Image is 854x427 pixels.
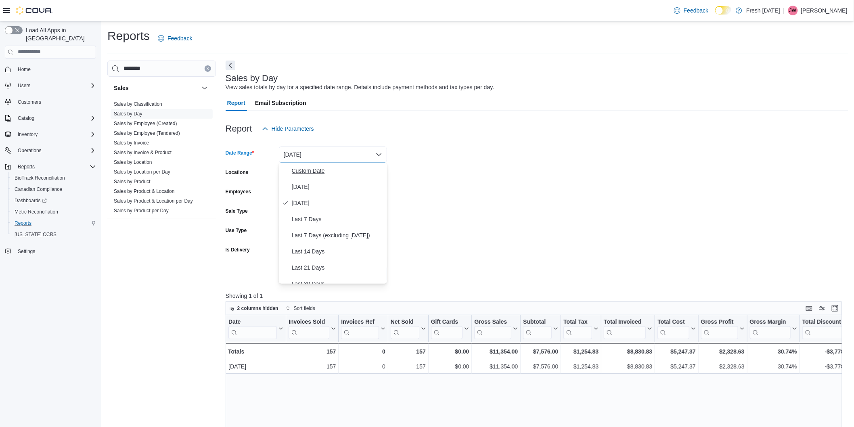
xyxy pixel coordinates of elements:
[226,124,252,134] h3: Report
[2,161,99,172] button: Reports
[200,83,209,93] button: Sales
[749,347,797,356] div: 30.74%
[11,173,68,183] a: BioTrack Reconciliation
[523,318,552,339] div: Subtotal
[114,101,162,107] a: Sales by Classification
[11,184,96,194] span: Canadian Compliance
[604,362,652,371] div: $8,830.83
[563,318,592,326] div: Total Tax
[802,318,846,326] div: Total Discount
[11,207,96,217] span: Metrc Reconciliation
[18,248,35,255] span: Settings
[114,140,149,146] a: Sales by Invoice
[684,6,708,15] span: Feedback
[18,99,41,105] span: Customers
[15,130,96,139] span: Inventory
[114,159,152,165] span: Sales by Location
[114,121,177,126] a: Sales by Employee (Created)
[11,230,60,239] a: [US_STATE] CCRS
[15,65,34,74] a: Home
[8,218,99,229] button: Reports
[114,207,169,214] span: Sales by Product per Day
[228,318,283,339] button: Date
[8,172,99,184] button: BioTrack Reconciliation
[2,113,99,124] button: Catalog
[226,227,247,234] label: Use Type
[657,318,689,326] div: Total Cost
[237,305,278,312] span: 2 columns hidden
[15,97,44,107] a: Customers
[15,186,62,193] span: Canadian Compliance
[114,198,193,204] a: Sales by Product & Location per Day
[15,246,96,256] span: Settings
[226,188,251,195] label: Employees
[788,6,798,15] div: Joe Wiktorek
[226,169,249,176] label: Locations
[292,214,384,224] span: Last 7 Days
[15,146,96,155] span: Operations
[289,318,329,326] div: Invoices Sold
[8,206,99,218] button: Metrc Reconciliation
[292,263,384,272] span: Last 21 Days
[789,6,796,15] span: JW
[523,347,558,356] div: $7,576.00
[114,179,151,184] a: Sales by Product
[15,81,96,90] span: Users
[11,218,96,228] span: Reports
[15,97,96,107] span: Customers
[292,182,384,192] span: [DATE]
[114,130,180,136] span: Sales by Employee (Tendered)
[701,347,745,356] div: $2,328.63
[226,247,250,253] label: Is Delivery
[279,163,387,284] div: Select listbox
[16,6,52,15] img: Cova
[749,318,797,339] button: Gross Margin
[431,362,469,371] div: $0.00
[563,318,599,339] button: Total Tax
[283,304,318,313] button: Sort fields
[228,347,283,356] div: Totals
[604,318,646,339] div: Total Invoiced
[11,173,96,183] span: BioTrack Reconciliation
[15,162,96,172] span: Reports
[114,120,177,127] span: Sales by Employee (Created)
[15,64,96,74] span: Home
[657,362,695,371] div: $5,247.37
[15,197,47,204] span: Dashboards
[289,362,336,371] div: 157
[15,146,45,155] button: Operations
[114,208,169,213] a: Sales by Product per Day
[226,61,235,70] button: Next
[114,111,142,117] a: Sales by Day
[390,347,425,356] div: 157
[804,304,814,313] button: Keyboard shortcuts
[167,34,192,42] span: Feedback
[15,113,96,123] span: Catalog
[523,318,558,339] button: Subtotal
[8,184,99,195] button: Canadian Compliance
[228,318,277,339] div: Date
[15,81,33,90] button: Users
[746,6,780,15] p: Fresh [DATE]
[749,318,790,326] div: Gross Margin
[228,318,277,326] div: Date
[18,82,30,89] span: Users
[114,178,151,185] span: Sales by Product
[802,318,852,339] button: Total Discount
[750,362,797,371] div: 30.74%
[259,121,317,137] button: Hide Parameters
[15,130,41,139] button: Inventory
[2,129,99,140] button: Inventory
[604,318,646,326] div: Total Invoiced
[657,347,695,356] div: $5,247.37
[114,188,175,195] span: Sales by Product & Location
[18,131,38,138] span: Inventory
[341,318,379,326] div: Invoices Ref
[107,28,150,44] h1: Reports
[390,318,419,326] div: Net Sold
[431,347,469,356] div: $0.00
[802,362,852,371] div: -$3,778.00
[289,318,329,339] div: Invoices Sold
